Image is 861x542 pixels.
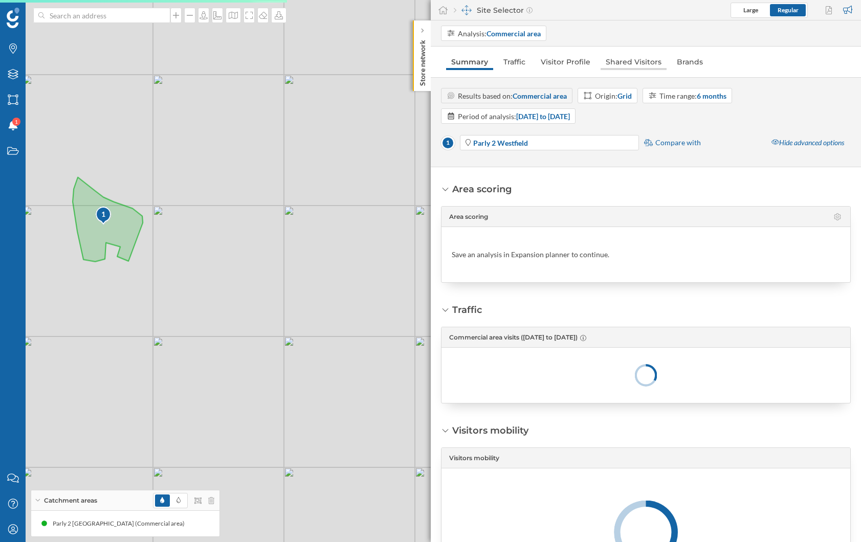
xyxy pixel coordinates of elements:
div: Parly 2 [GEOGRAPHIC_DATA] (Commercial area) [53,518,190,529]
div: Time range: [659,91,726,101]
strong: [DATE] to [DATE] [516,112,570,121]
span: Support [21,7,58,16]
div: Area scoring [452,183,512,196]
span: Regular [778,6,799,14]
div: Results based on: [458,91,567,101]
p: Store network [417,36,427,86]
a: Summary [446,54,493,70]
span: Commercial area visits ([DATE] to [DATE]) [449,333,578,342]
strong: Commercial area [487,29,541,38]
strong: Commercial area [513,92,567,100]
strong: 6 months [697,92,726,100]
a: Shared Visitors [601,54,667,70]
div: Hide advanced options [765,134,850,152]
div: 1 [95,209,112,219]
div: Site Selector [454,5,533,15]
span: Visitors mobility [449,454,499,463]
div: Traffic [452,303,482,317]
span: Area scoring [449,212,488,221]
div: Period of analysis: [458,111,570,122]
strong: Grid [617,92,632,100]
img: pois-map-marker.svg [95,206,113,226]
div: Save an analysis in Expansion planner to continue. [452,250,609,260]
img: Geoblink Logo [7,8,19,28]
span: Large [743,6,758,14]
a: Brands [672,54,708,70]
img: dashboards-manager.svg [461,5,472,15]
div: Analysis: [458,28,541,39]
span: Catchment areas [44,496,97,505]
span: 1 [15,117,18,127]
div: 1 [95,206,111,224]
a: Traffic [498,54,531,70]
span: Compare with [655,138,701,148]
strong: Parly 2 Westfield [473,139,528,147]
span: 1 [441,136,455,150]
a: Visitor Profile [536,54,595,70]
div: Origin: [595,91,632,101]
div: Visitors mobility [452,424,528,437]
